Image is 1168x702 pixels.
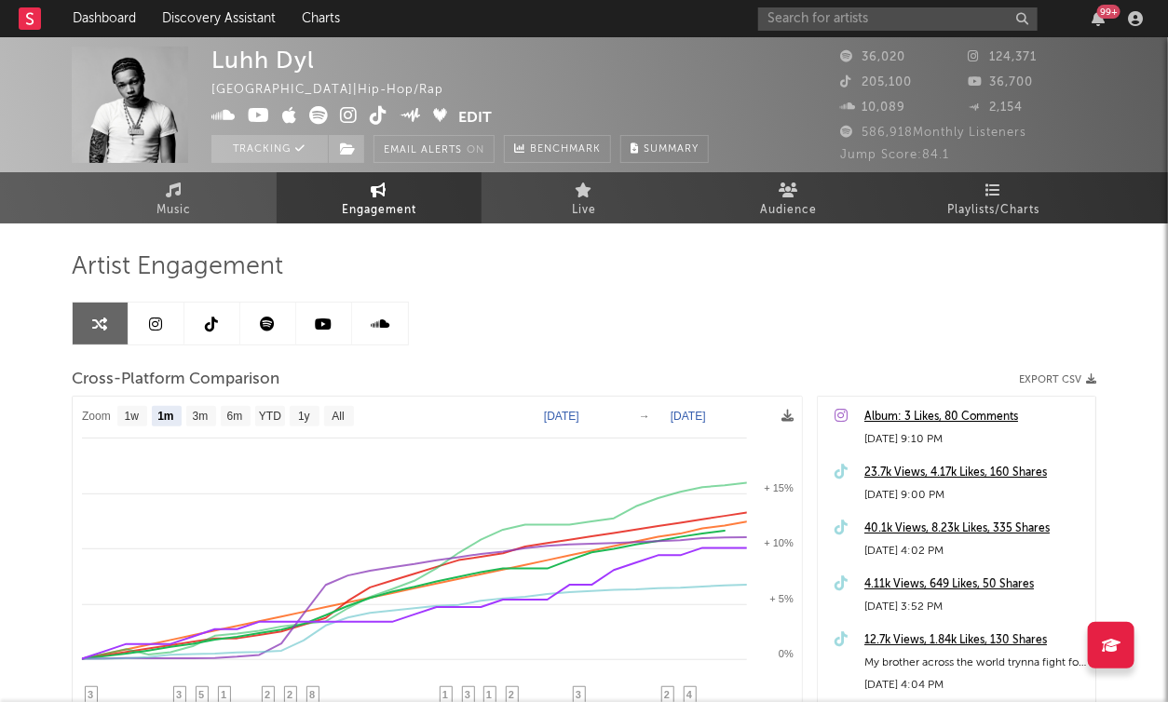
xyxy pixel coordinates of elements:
text: + 5% [770,593,795,604]
span: 2 [265,689,270,700]
span: 4 [686,689,692,700]
button: 99+ [1092,11,1105,26]
em: On [467,145,484,155]
span: Jump Score: 84.1 [840,149,949,161]
a: Playlists/Charts [891,172,1096,223]
text: Zoom [82,411,111,424]
span: 2 [509,689,514,700]
span: 3 [465,689,470,700]
a: Audience [686,172,891,223]
span: 586,918 Monthly Listeners [840,127,1026,139]
a: Live [482,172,686,223]
text: [DATE] [544,410,579,423]
text: 1y [298,411,310,424]
span: Engagement [342,199,416,222]
text: + 15% [765,482,795,493]
text: 3m [193,411,209,424]
a: 4.11k Views, 649 Likes, 50 Shares [864,574,1086,596]
button: Tracking [211,135,328,163]
span: Music [157,199,192,222]
span: Benchmark [530,139,601,161]
span: Artist Engagement [72,256,283,278]
a: Benchmark [504,135,611,163]
a: 12.7k Views, 1.84k Likes, 130 Shares [864,629,1086,652]
span: 2 [287,689,292,700]
button: Email AlertsOn [373,135,495,163]
span: 10,089 [840,101,905,114]
div: [DATE] 4:04 PM [864,674,1086,696]
a: Album: 3 Likes, 80 Comments [864,406,1086,428]
span: 5 [198,689,204,700]
span: Audience [761,199,818,222]
text: All [332,411,344,424]
div: [GEOGRAPHIC_DATA] | Hip-Hop/Rap [211,79,465,101]
a: Music [72,172,277,223]
button: Summary [620,135,709,163]
text: → [639,410,650,423]
span: 1 [486,689,492,700]
button: Export CSV [1019,374,1096,385]
span: Summary [644,144,699,155]
span: Cross-Platform Comparison [72,369,279,391]
span: 3 [88,689,93,700]
div: My brother across the world trynna fight for a country that don’t een care, while he gone I’m get... [864,652,1086,674]
a: 23.7k Views, 4.17k Likes, 160 Shares [864,462,1086,484]
div: [DATE] 3:52 PM [864,596,1086,618]
div: 99 + [1097,5,1120,19]
div: [DATE] 9:00 PM [864,484,1086,506]
span: Live [572,199,596,222]
span: 1 [442,689,448,700]
a: Engagement [277,172,482,223]
span: 2 [664,689,670,700]
text: YTD [259,411,281,424]
button: Edit [459,106,493,129]
text: 6m [227,411,243,424]
a: 40.1k Views, 8.23k Likes, 335 Shares [864,518,1086,540]
span: 2,154 [969,101,1024,114]
span: 36,700 [969,76,1034,88]
text: 1w [125,411,140,424]
span: 36,020 [840,51,905,63]
span: 1 [221,689,226,700]
text: + 10% [765,537,795,548]
div: Luhh Dyl [211,47,315,74]
span: 124,371 [969,51,1038,63]
div: [DATE] 9:10 PM [864,428,1086,451]
text: 0% [779,648,794,659]
span: Playlists/Charts [948,199,1040,222]
input: Search for artists [758,7,1038,31]
span: 205,100 [840,76,912,88]
span: 3 [576,689,581,700]
div: [DATE] 4:02 PM [864,540,1086,562]
text: [DATE] [671,410,706,423]
text: 1m [157,411,173,424]
span: 8 [309,689,315,700]
span: 3 [176,689,182,700]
